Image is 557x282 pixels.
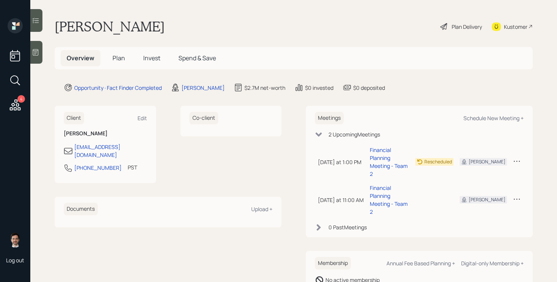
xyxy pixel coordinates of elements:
div: Rescheduled [424,158,452,165]
div: [PERSON_NAME] [181,84,225,92]
div: $0 deposited [353,84,385,92]
div: Financial Planning Meeting - Team 2 [370,146,409,178]
img: jonah-coleman-headshot.png [8,232,23,248]
div: Upload + [251,205,272,213]
div: $2.7M net-worth [244,84,285,92]
div: Financial Planning Meeting - Team 2 [370,184,409,216]
div: [PERSON_NAME] [469,196,505,203]
div: Log out [6,257,24,264]
h6: Documents [64,203,98,215]
h6: Meetings [315,112,344,124]
span: Plan [113,54,125,62]
div: Schedule New Meeting + [463,114,524,122]
div: Plan Delivery [452,23,482,31]
div: 2 Upcoming Meeting s [329,130,380,138]
span: Spend & Save [178,54,216,62]
div: Digital-only Membership + [461,260,524,267]
div: [EMAIL_ADDRESS][DOMAIN_NAME] [74,143,147,159]
div: Edit [138,114,147,122]
div: [PHONE_NUMBER] [74,164,122,172]
div: [PERSON_NAME] [469,158,505,165]
span: Overview [67,54,94,62]
div: $0 invested [305,84,333,92]
h6: Client [64,112,84,124]
div: Kustomer [504,23,527,31]
h6: Co-client [189,112,218,124]
span: Invest [143,54,160,62]
h6: [PERSON_NAME] [64,130,147,137]
div: Annual Fee Based Planning + [386,260,455,267]
div: 4 [17,95,25,103]
div: Opportunity · Fact Finder Completed [74,84,162,92]
div: [DATE] at 11:00 AM [318,196,364,204]
div: PST [128,163,137,171]
h1: [PERSON_NAME] [55,18,165,35]
h6: Membership [315,257,351,269]
div: [DATE] at 1:00 PM [318,158,364,166]
div: 0 Past Meeting s [329,223,367,231]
